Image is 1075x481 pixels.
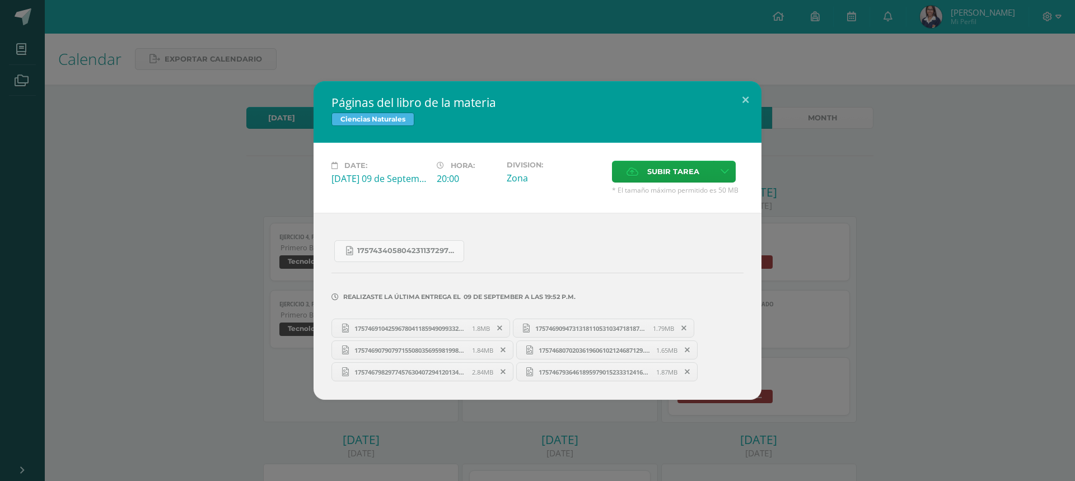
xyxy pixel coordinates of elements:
span: Ciencias Naturales [331,113,414,126]
span: Remover entrega [675,322,694,334]
span: 2.84MB [472,368,493,376]
a: 17574340580423113729755887061151.jpg [334,240,464,262]
span: Remover entrega [490,322,510,334]
span: Subir tarea [647,161,699,182]
div: Zona [507,172,603,184]
span: 17574690790797155080356959819989.jpg [349,346,472,354]
a: 17574690790797155080356959819989.jpg 1.84MB [331,340,513,359]
span: 1.65MB [656,346,677,354]
span: Remover entrega [678,344,697,356]
h2: Páginas del libro de la materia [331,95,744,110]
span: 1757468070203619606102124687129.jpg [533,346,656,354]
span: * El tamaño máximo permitido es 50 MB [612,185,744,195]
div: 20:00 [437,172,498,185]
span: Realizaste la última entrega el [343,293,461,301]
a: 17574679829774576304072941201340.jpg 2.84MB [331,362,513,381]
div: [DATE] 09 de September [331,172,428,185]
span: 1.84MB [472,346,493,354]
span: 17574340580423113729755887061151.jpg [357,246,458,255]
span: Remover entrega [678,366,697,378]
span: 1.87MB [656,368,677,376]
span: Hora: [451,161,475,170]
span: 17574690947313181105310347181870.jpg [530,324,653,333]
a: 17574691042596780411859490993327.jpg 1.8MB [331,319,510,338]
span: 17574679829774576304072941201340.jpg [349,368,472,376]
a: 1757468070203619606102124687129.jpg 1.65MB [516,340,698,359]
span: 17574691042596780411859490993327.jpg [349,324,472,333]
span: 1.79MB [653,324,674,333]
button: Close (Esc) [730,81,761,119]
span: Date: [344,161,367,170]
span: Remover entrega [494,344,513,356]
a: 17574679364618959790152333124166.jpg 1.87MB [516,362,698,381]
span: 1.8MB [472,324,490,333]
span: 17574679364618959790152333124166.jpg [533,368,656,376]
label: Division: [507,161,603,169]
span: Remover entrega [494,366,513,378]
a: 17574690947313181105310347181870.jpg 1.79MB [513,319,695,338]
